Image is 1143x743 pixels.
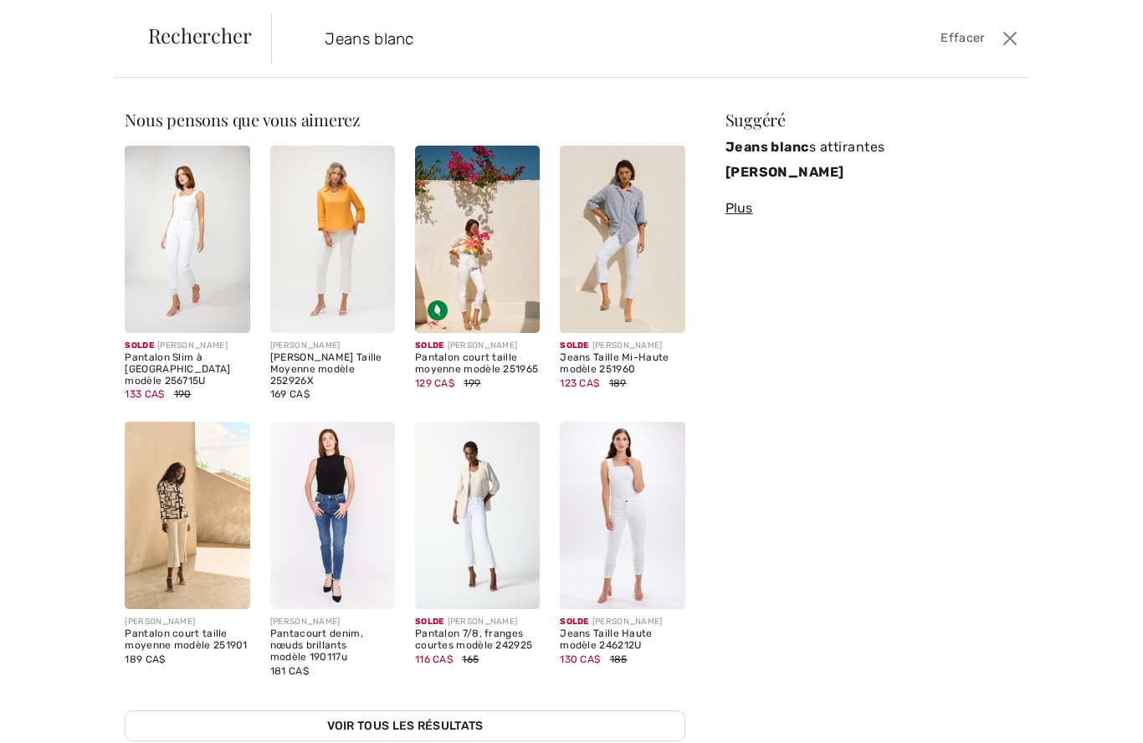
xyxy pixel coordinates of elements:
span: Solde [415,341,444,351]
span: 129 CA$ [415,377,454,389]
a: [PERSON_NAME] [725,160,1018,185]
span: 189 CA$ [125,653,165,665]
span: 189 [609,377,627,389]
span: Solde [125,341,154,351]
div: Pantalon Slim à [GEOGRAPHIC_DATA] modèle 256715U [125,352,249,387]
div: Jeans Taille Mi-Haute modèle 251960 [560,352,684,376]
span: Rechercher [148,25,252,45]
span: Effacer [941,29,984,48]
span: 133 CA$ [125,388,164,400]
a: Voir tous les résultats [125,710,684,741]
img: Pantacourt denim, nœuds brillants modèle 190117u. White [270,422,395,609]
div: Jeans Taille Haute modèle 246212U [560,628,684,652]
span: 190 [174,388,192,400]
img: Jeans Taille Mi-Haute modèle 251960. White [560,146,684,333]
img: Pantalon court taille moyenne modèle 251965. White [415,146,540,333]
img: Pantalon 7/8, franges courtes modèle 242925. White [415,422,540,609]
div: [PERSON_NAME] [270,340,395,352]
img: Jeans Taille Haute modèle 246212U. White [560,422,684,609]
span: 130 CA$ [560,653,600,665]
a: Jeans blancs attirantes [725,135,1018,160]
div: [PERSON_NAME] [415,340,540,352]
strong: [PERSON_NAME] [725,164,844,180]
span: 181 CA$ [270,665,309,677]
img: Pantalon Slim à Cheville modèle 256715U. Off White [125,146,249,333]
div: [PERSON_NAME] Taille Moyenne modèle 252926X [270,352,395,387]
div: [PERSON_NAME] [270,616,395,628]
div: [PERSON_NAME] [560,340,684,352]
div: [PERSON_NAME] [560,616,684,628]
input: TAPER POUR RECHERCHER [312,13,826,64]
img: Tissu écologique [428,300,448,320]
span: Nous pensons que vous aimerez [125,108,361,131]
button: Ferme [997,25,1022,52]
span: 199 [464,377,480,389]
div: Pantalon 7/8, franges courtes modèle 242925 [415,628,540,652]
span: 165 [462,653,479,665]
div: [PERSON_NAME] [415,616,540,628]
div: [PERSON_NAME] [125,616,249,628]
span: 116 CA$ [415,653,453,665]
span: Solde [560,341,589,351]
span: 185 [610,653,628,665]
span: Solde [415,617,444,627]
div: Plus [725,198,1018,218]
div: Pantalon court taille moyenne modèle 251901 [125,628,249,652]
span: 169 CA$ [270,388,310,400]
div: [PERSON_NAME] [125,340,249,352]
span: Solde [560,617,589,627]
div: Suggéré [725,111,1018,128]
div: Pantacourt denim, nœuds brillants modèle 190117u [270,628,395,663]
img: Pantalon court taille moyenne modèle 251901. White [125,422,249,609]
span: Chat [41,12,75,27]
img: Jean Évasé Taille Moyenne modèle 252926X. White [270,146,395,333]
span: 123 CA$ [560,377,599,389]
div: Pantalon court taille moyenne modèle 251965 [415,352,540,376]
strong: Jeans blanc [725,139,809,155]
